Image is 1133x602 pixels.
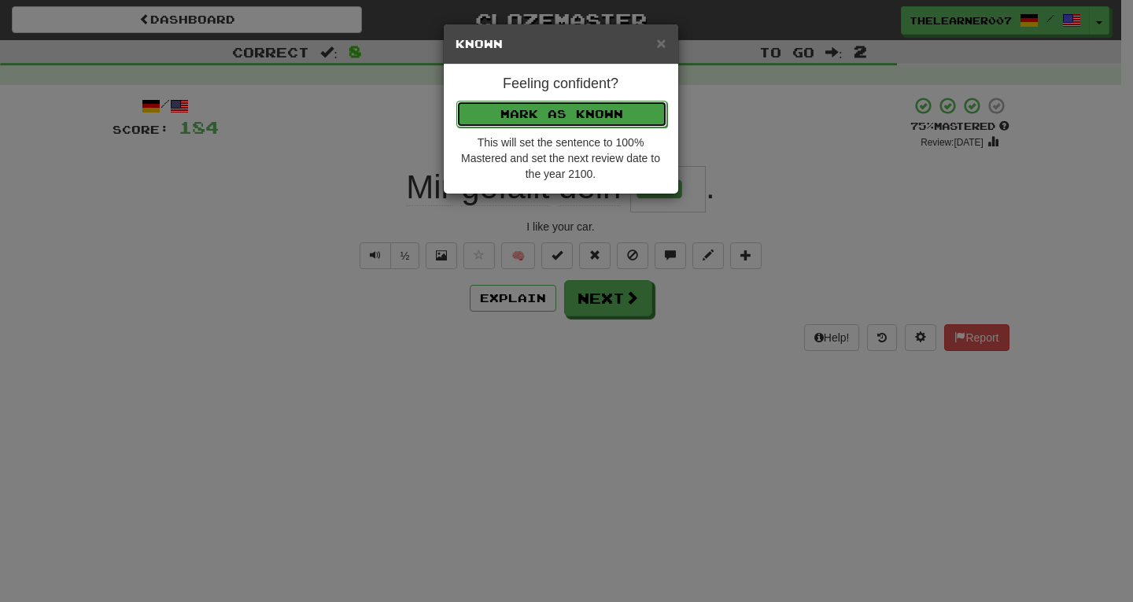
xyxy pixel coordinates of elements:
[656,35,666,51] button: Close
[456,135,666,182] div: This will set the sentence to 100% Mastered and set the next review date to the year 2100.
[456,101,667,127] button: Mark as Known
[456,76,666,92] h4: Feeling confident?
[456,36,666,52] h5: Known
[656,34,666,52] span: ×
